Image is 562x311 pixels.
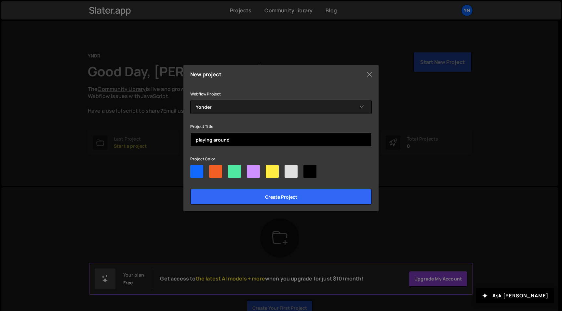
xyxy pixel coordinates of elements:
button: Ask [PERSON_NAME] [476,288,554,303]
label: Webflow Project [190,91,221,97]
h5: New project [190,72,221,77]
input: Create project [190,189,372,205]
label: Project Title [190,123,213,130]
button: Close [365,69,374,79]
input: Project name [190,132,372,147]
label: Project Color [190,156,215,162]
